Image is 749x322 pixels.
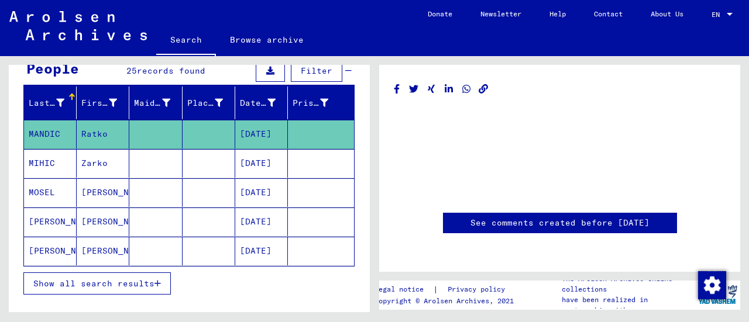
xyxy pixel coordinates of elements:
[126,65,137,76] span: 25
[293,94,343,112] div: Prisoner #
[425,82,438,96] button: Share on Xing
[562,295,695,316] p: have been realized in partnership with
[137,65,205,76] span: records found
[77,237,129,265] mat-cell: [PERSON_NAME]
[470,217,650,229] a: See comments created before [DATE]
[562,273,695,295] p: The Arolsen Archives online collections
[477,82,490,96] button: Copy link
[183,86,235,119] mat-header-cell: Place of Birth
[235,149,288,178] mat-cell: [DATE]
[77,149,129,178] mat-cell: Zarko
[288,86,354,119] mat-header-cell: Prisoner #
[698,271,726,299] img: Change consent
[134,97,170,109] div: Maiden Name
[77,120,129,148] mat-cell: Ratko
[81,97,117,109] div: First Name
[24,207,77,236] mat-cell: [PERSON_NAME]
[391,82,403,96] button: Share on Facebook
[134,94,184,112] div: Maiden Name
[24,86,77,119] mat-header-cell: Last Name
[187,97,223,109] div: Place of Birth
[235,207,288,236] mat-cell: [DATE]
[293,97,328,109] div: Prisoner #
[77,178,129,207] mat-cell: [PERSON_NAME]
[301,65,332,76] span: Filter
[26,58,79,79] div: People
[77,207,129,236] mat-cell: [PERSON_NAME]
[374,296,519,306] p: Copyright © Arolsen Archives, 2021
[374,283,519,296] div: |
[235,237,288,265] mat-cell: [DATE]
[291,60,342,82] button: Filter
[443,82,455,96] button: Share on LinkedIn
[24,237,77,265] mat-cell: [PERSON_NAME]
[24,120,77,148] mat-cell: MANDIC
[696,280,740,309] img: yv_logo.png
[235,178,288,207] mat-cell: [DATE]
[23,272,171,295] button: Show all search results
[374,283,433,296] a: Legal notice
[438,283,519,296] a: Privacy policy
[216,26,318,54] a: Browse archive
[408,82,420,96] button: Share on Twitter
[187,94,238,112] div: Place of Birth
[129,86,182,119] mat-header-cell: Maiden Name
[235,86,288,119] mat-header-cell: Date of Birth
[156,26,216,56] a: Search
[240,94,290,112] div: Date of Birth
[81,94,132,112] div: First Name
[235,120,288,148] mat-cell: [DATE]
[24,149,77,178] mat-cell: MIHIC
[29,97,64,109] div: Last Name
[24,178,77,207] mat-cell: MOSEL
[9,11,147,40] img: Arolsen_neg.svg
[240,97,276,109] div: Date of Birth
[712,11,724,19] span: EN
[461,82,473,96] button: Share on WhatsApp
[77,86,129,119] mat-header-cell: First Name
[33,278,154,289] span: Show all search results
[29,94,79,112] div: Last Name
